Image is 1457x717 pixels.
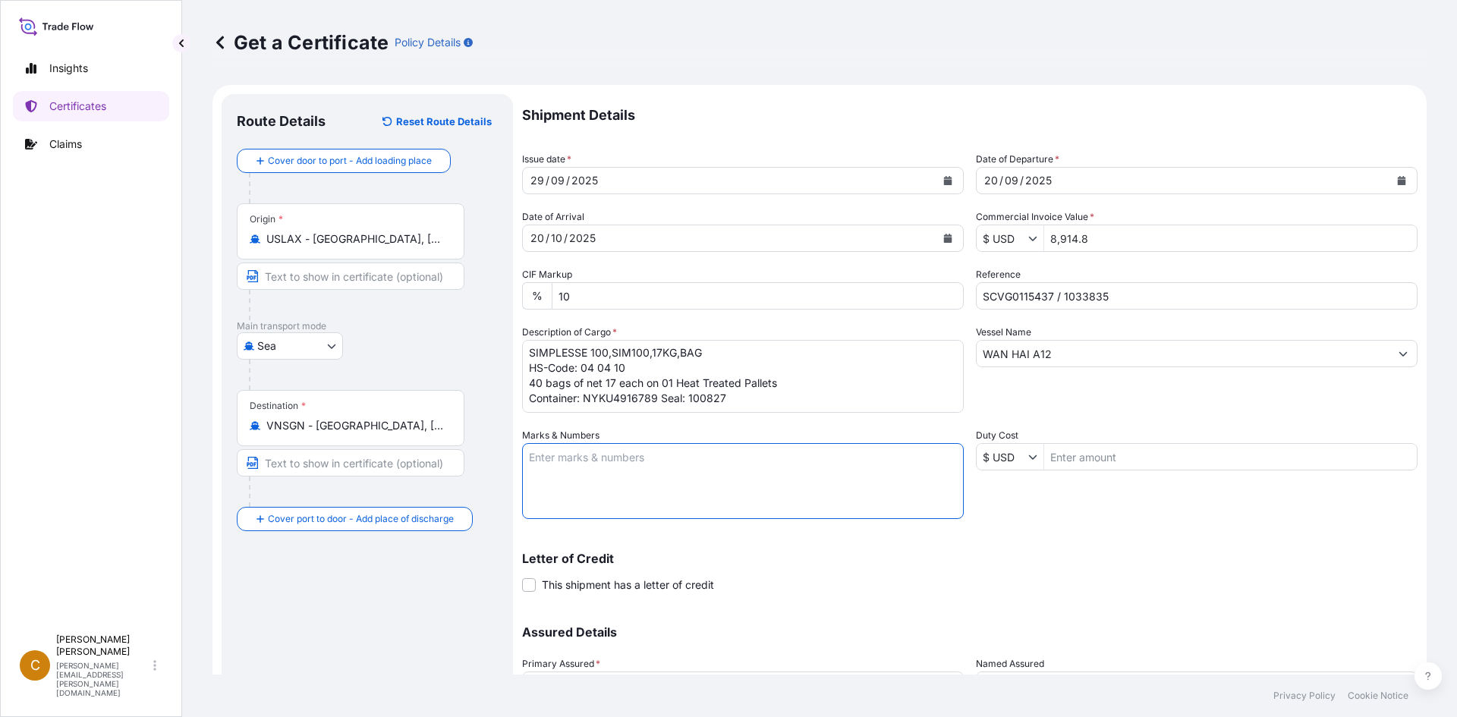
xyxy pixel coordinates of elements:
input: Enter booking reference [976,282,1418,310]
div: year, [1024,171,1053,190]
button: Cover port to door - Add place of discharge [237,507,473,531]
div: day, [529,229,546,247]
div: / [1020,171,1024,190]
label: Description of Cargo [522,325,617,340]
input: Duty Cost [977,443,1028,470]
p: Main transport mode [237,320,498,332]
p: Certificates [49,99,106,114]
span: Issue date [522,152,571,167]
input: Enter amount [1044,225,1417,252]
div: / [566,171,570,190]
input: Text to appear on certificate [237,449,464,476]
input: Text to appear on certificate [237,263,464,290]
button: Show suggestions [1028,231,1043,246]
a: Privacy Policy [1273,690,1336,702]
div: year, [568,229,597,247]
p: [PERSON_NAME] [PERSON_NAME] [56,634,150,658]
div: day, [983,171,999,190]
div: month, [549,171,566,190]
label: Vessel Name [976,325,1031,340]
label: Commercial Invoice Value [976,209,1094,225]
button: Calendar [1389,168,1414,193]
label: Duty Cost [976,428,1018,443]
label: Reference [976,267,1021,282]
button: Calendar [936,226,960,250]
a: Claims [13,129,169,159]
div: / [546,229,549,247]
input: Commercial Invoice Value [977,225,1028,252]
a: Cookie Notice [1348,690,1408,702]
p: [PERSON_NAME][EMAIL_ADDRESS][PERSON_NAME][DOMAIN_NAME] [56,661,150,697]
div: / [546,171,549,190]
button: Show suggestions [1028,449,1043,464]
button: Reset Route Details [375,109,498,134]
div: day, [529,171,546,190]
a: Insights [13,53,169,83]
label: CIF Markup [522,267,572,282]
input: Enter amount [1044,443,1417,470]
div: month, [1003,171,1020,190]
p: Policy Details [395,35,461,50]
span: Primary Assured [522,656,600,671]
input: Origin [266,231,445,247]
button: Select transport [237,332,343,360]
input: Type to search vessel name or IMO [977,340,1389,367]
div: month, [549,229,564,247]
div: Destination [250,400,306,412]
p: Shipment Details [522,94,1418,137]
label: Named Assured [976,656,1044,671]
input: Destination [266,418,445,433]
span: Cover port to door - Add place of discharge [268,511,454,527]
label: Marks & Numbers [522,428,599,443]
span: Date of Arrival [522,209,584,225]
div: / [564,229,568,247]
span: This shipment has a letter of credit [542,577,714,593]
div: year, [570,171,599,190]
span: C [30,658,40,673]
p: Reset Route Details [396,114,492,129]
div: Origin [250,213,283,225]
p: Insights [49,61,88,76]
p: Get a Certificate [212,30,389,55]
button: Select a primary assured [522,671,964,699]
input: Enter percentage between 0 and 10% [552,282,964,310]
button: Cover door to port - Add loading place [237,149,451,173]
div: / [999,171,1003,190]
button: Calendar [936,168,960,193]
p: Claims [49,137,82,152]
span: Sea [257,338,276,354]
span: Date of Departure [976,152,1059,167]
p: Letter of Credit [522,552,1418,564]
p: Route Details [237,112,326,131]
div: % [522,282,552,310]
p: Assured Details [522,626,1418,638]
span: Cover door to port - Add loading place [268,153,432,168]
a: Certificates [13,91,169,121]
button: Show suggestions [1389,340,1417,367]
